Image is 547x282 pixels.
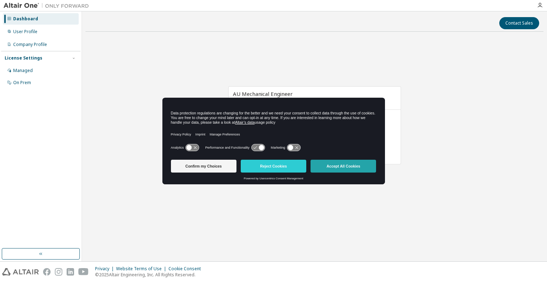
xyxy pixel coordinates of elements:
[95,266,116,272] div: Privacy
[13,68,33,73] div: Managed
[13,42,47,47] div: Company Profile
[13,29,37,35] div: User Profile
[13,16,38,22] div: Dashboard
[95,272,205,278] p: © 2025 Altair Engineering, Inc. All Rights Reserved.
[499,17,539,29] button: Contact Sales
[4,2,93,9] img: Altair One
[55,268,62,276] img: instagram.svg
[78,268,89,276] img: youtube.svg
[168,266,205,272] div: Cookie Consent
[116,266,168,272] div: Website Terms of Use
[2,268,39,276] img: altair_logo.svg
[5,55,42,61] div: License Settings
[67,268,74,276] img: linkedin.svg
[43,268,51,276] img: facebook.svg
[233,90,293,97] span: AU Mechanical Engineer
[13,80,31,86] div: On Prem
